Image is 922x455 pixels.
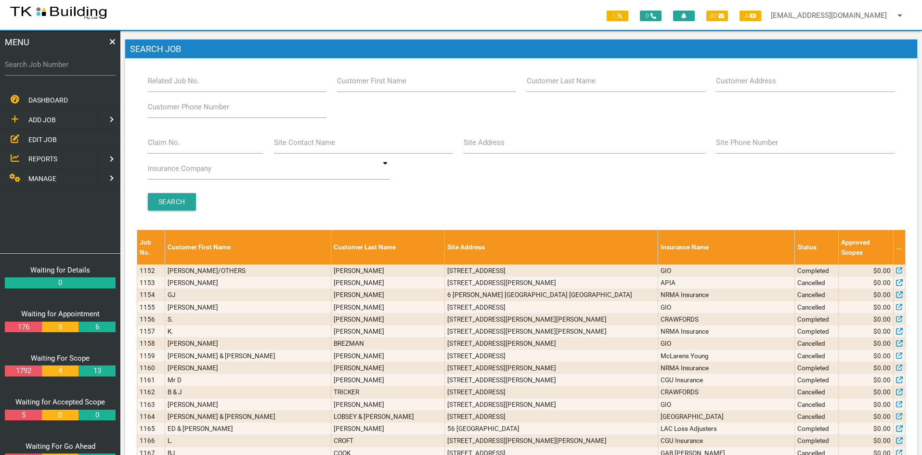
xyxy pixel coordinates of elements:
[658,410,795,422] td: [GEOGRAPHIC_DATA]
[445,350,658,362] td: [STREET_ADDRESS]
[795,435,839,447] td: Completed
[165,277,331,289] td: [PERSON_NAME]
[795,410,839,422] td: Cancelled
[795,325,839,338] td: Completed
[445,374,658,386] td: [STREET_ADDRESS][PERSON_NAME]
[873,290,891,299] span: $0.00
[658,398,795,410] td: GIO
[658,264,795,276] td: GIO
[873,424,891,433] span: $0.00
[137,289,165,301] td: 1154
[78,410,115,421] a: 0
[331,289,445,301] td: [PERSON_NAME]
[137,313,165,325] td: 1156
[331,301,445,313] td: [PERSON_NAME]
[658,230,795,265] th: Insurance Name
[148,76,199,87] label: Related Job No.
[165,374,331,386] td: Mr D
[795,374,839,386] td: Completed
[165,325,331,338] td: K.
[331,277,445,289] td: [PERSON_NAME]
[5,36,29,49] span: MENU
[795,277,839,289] td: Cancelled
[28,116,56,124] span: ADD JOB
[795,301,839,313] td: Cancelled
[137,386,165,398] td: 1162
[658,350,795,362] td: McLarens Young
[464,137,505,148] label: Site Address
[640,11,662,21] span: 0
[165,313,331,325] td: S.
[331,338,445,350] td: BREZMAN
[148,102,229,113] label: Customer Phone Number
[137,362,165,374] td: 1160
[28,155,57,163] span: REPORTS
[445,398,658,410] td: [STREET_ADDRESS][PERSON_NAME]
[445,230,658,265] th: Site Address
[42,322,78,333] a: 9
[331,230,445,265] th: Customer Last Name
[873,326,891,336] span: $0.00
[658,374,795,386] td: CGU Insurance
[527,76,596,87] label: Customer Last Name
[795,350,839,362] td: Cancelled
[30,266,90,274] a: Waiting for Details
[331,313,445,325] td: [PERSON_NAME]
[31,354,90,363] a: Waiting For Scope
[165,386,331,398] td: B & J
[331,386,445,398] td: TRICKER
[445,289,658,301] td: 6 [PERSON_NAME] [GEOGRAPHIC_DATA] [GEOGRAPHIC_DATA]
[5,59,116,70] label: Search Job Number
[706,11,728,21] span: 87
[137,325,165,338] td: 1157
[331,374,445,386] td: [PERSON_NAME]
[137,435,165,447] td: 1166
[137,398,165,410] td: 1163
[445,435,658,447] td: [STREET_ADDRESS][PERSON_NAME][PERSON_NAME]
[331,264,445,276] td: [PERSON_NAME]
[716,76,776,87] label: Customer Address
[337,76,406,87] label: Customer First Name
[658,325,795,338] td: NRMA Insurance
[795,398,839,410] td: Cancelled
[445,410,658,422] td: [STREET_ADDRESS]
[165,230,331,265] th: Customer First Name
[331,435,445,447] td: CROFT
[21,310,100,318] a: Waiting for Appointment
[165,289,331,301] td: GJ
[148,137,180,148] label: Claim No.
[28,135,57,143] span: EDIT JOB
[795,362,839,374] td: Completed
[165,350,331,362] td: [PERSON_NAME] & [PERSON_NAME]
[873,338,891,348] span: $0.00
[42,410,78,421] a: 0
[658,338,795,350] td: GIO
[5,365,41,377] a: 1792
[331,325,445,338] td: [PERSON_NAME]
[873,266,891,275] span: $0.00
[5,277,116,288] a: 0
[5,410,41,421] a: 5
[331,423,445,435] td: [PERSON_NAME]
[28,175,56,182] span: MANAGE
[331,410,445,422] td: LOBSEY & [PERSON_NAME]
[137,277,165,289] td: 1153
[795,230,839,265] th: Status
[331,398,445,410] td: [PERSON_NAME]
[15,398,105,406] a: Waiting for Accepted Scope
[10,5,107,20] img: s3file
[78,365,115,377] a: 13
[658,423,795,435] td: LAC Loss Adjusters
[331,362,445,374] td: [PERSON_NAME]
[137,230,165,265] th: Job No.
[137,410,165,422] td: 1164
[658,435,795,447] td: CGU Insurance
[873,400,891,409] span: $0.00
[873,278,891,287] span: $0.00
[165,338,331,350] td: [PERSON_NAME]
[873,302,891,312] span: $0.00
[795,338,839,350] td: Cancelled
[873,436,891,445] span: $0.00
[716,137,778,148] label: Site Phone Number
[78,322,115,333] a: 6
